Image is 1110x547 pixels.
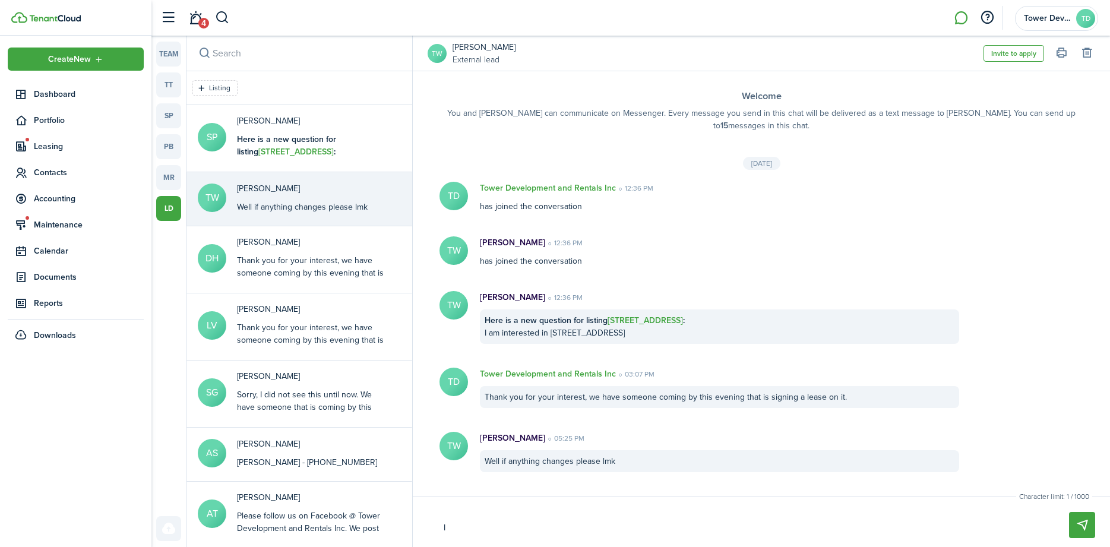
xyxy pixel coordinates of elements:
[198,18,209,29] span: 4
[545,433,584,444] time: 05:25 PM
[237,438,377,450] p: April Sager
[237,321,385,359] div: Thank you for your interest, we have someone coming by this evening that is signing a lease on it.
[237,115,385,127] p: Shaina Pickens
[8,48,144,71] button: Open menu
[156,134,181,159] a: pb
[34,192,144,205] span: Accounting
[237,254,385,292] div: Thank you for your interest, we have someone coming by this evening that is signing a lease on it.
[237,491,385,504] p: Antonia Taylor
[215,8,230,28] button: Search
[468,236,971,267] div: has joined the conversation
[186,36,412,71] input: search
[480,309,959,344] div: I am interested in [STREET_ADDRESS]
[720,119,728,132] b: 15
[48,55,91,64] span: Create New
[156,72,181,97] a: tt
[439,291,468,320] avatar-text: TW
[608,314,683,327] a: [STREET_ADDRESS]
[480,368,616,380] p: Tower Development and Rentals Inc
[34,245,144,257] span: Calendar
[209,83,230,93] filter-tag-label: Listing
[439,182,468,210] avatar-text: TD
[34,271,144,283] span: Documents
[468,182,971,213] div: has joined the conversation
[237,236,385,248] p: Darla Harris
[453,53,516,66] a: External lead
[34,88,144,100] span: Dashboard
[545,292,583,303] time: 12:36 PM
[237,133,336,158] b: Here is a new question for listing :
[237,303,385,315] p: Lorraine vaughn
[437,89,1086,104] h3: Welcome
[8,83,144,106] a: Dashboard
[545,238,583,248] time: 12:36 PM
[480,236,545,249] p: [PERSON_NAME]
[480,386,959,408] div: Thank you for your interest, we have someone coming by this evening that is signing a lease on it.
[480,432,545,444] p: [PERSON_NAME]
[485,314,685,327] b: Here is a new question for listing :
[1016,491,1092,502] small: Character limit: 1 / 1000
[34,166,144,179] span: Contacts
[156,196,181,221] a: ld
[439,432,468,460] avatar-text: TW
[184,3,207,33] a: Notifications
[34,114,144,127] span: Portfolio
[1024,14,1071,23] span: Tower Development and Rentals Inc
[34,140,144,153] span: Leasing
[480,450,959,472] div: Well if anything changes please lmk
[437,107,1086,132] p: You and [PERSON_NAME] can communicate on Messenger. Every message you send in this chat will be d...
[11,12,27,23] img: TenantCloud
[34,297,144,309] span: Reports
[34,219,144,231] span: Maintenance
[428,44,447,63] a: TW
[192,80,238,96] filter-tag: Open filter
[983,45,1044,62] button: Invite to apply
[198,244,226,273] avatar-text: DH
[237,133,385,170] div: I am interested in [STREET_ADDRESS]
[198,499,226,528] avatar-text: AT
[198,311,226,340] avatar-text: LV
[196,45,213,62] button: Search
[8,292,144,315] a: Reports
[156,103,181,128] a: sp
[34,329,76,342] span: Downloads
[237,370,385,382] p: Shakeitha garrett
[157,7,179,29] button: Open sidebar
[1069,512,1095,538] button: Send
[198,439,226,467] avatar-text: AS
[453,41,516,53] a: [PERSON_NAME]
[237,456,377,469] div: [PERSON_NAME] - [PHONE_NUMBER]
[480,182,616,194] p: Tower Development and Rentals Inc
[1076,9,1095,28] avatar-text: TD
[198,184,226,212] avatar-text: TW
[1079,45,1095,62] button: Delete
[743,157,780,170] div: [DATE]
[156,165,181,190] a: mr
[237,201,368,213] div: Well if anything changes please lmk
[29,15,81,22] img: TenantCloud
[237,182,368,195] p: Tara williams
[237,388,385,426] div: Sorry, I did not see this until now. We have someone that is coming by this evening and signing a...
[480,291,545,303] p: [PERSON_NAME]
[439,236,468,265] avatar-text: TW
[1053,45,1070,62] button: Print
[198,378,226,407] avatar-text: SG
[616,183,653,194] time: 12:36 PM
[977,8,997,28] button: Open resource center
[156,42,181,67] a: team
[616,369,654,380] time: 03:07 PM
[439,368,468,396] avatar-text: TD
[198,123,226,151] avatar-text: SP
